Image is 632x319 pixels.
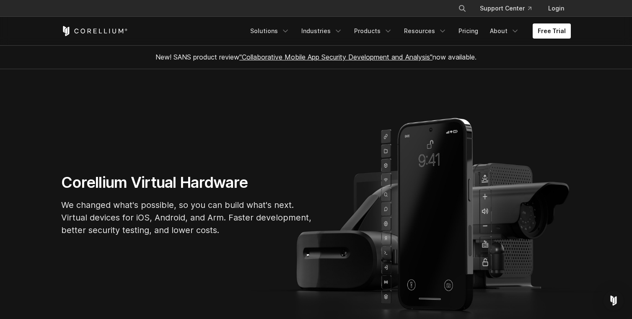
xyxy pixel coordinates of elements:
[61,173,313,192] h1: Corellium Virtual Hardware
[245,23,295,39] a: Solutions
[541,1,571,16] a: Login
[453,23,483,39] a: Pricing
[399,23,452,39] a: Resources
[296,23,347,39] a: Industries
[61,26,128,36] a: Corellium Home
[448,1,571,16] div: Navigation Menu
[473,1,538,16] a: Support Center
[604,290,624,311] div: Open Intercom Messenger
[61,199,313,236] p: We changed what's possible, so you can build what's next. Virtual devices for iOS, Android, and A...
[485,23,524,39] a: About
[239,53,433,61] a: "Collaborative Mobile App Security Development and Analysis"
[245,23,571,39] div: Navigation Menu
[155,53,477,61] span: New! SANS product review now available.
[455,1,470,16] button: Search
[349,23,397,39] a: Products
[533,23,571,39] a: Free Trial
